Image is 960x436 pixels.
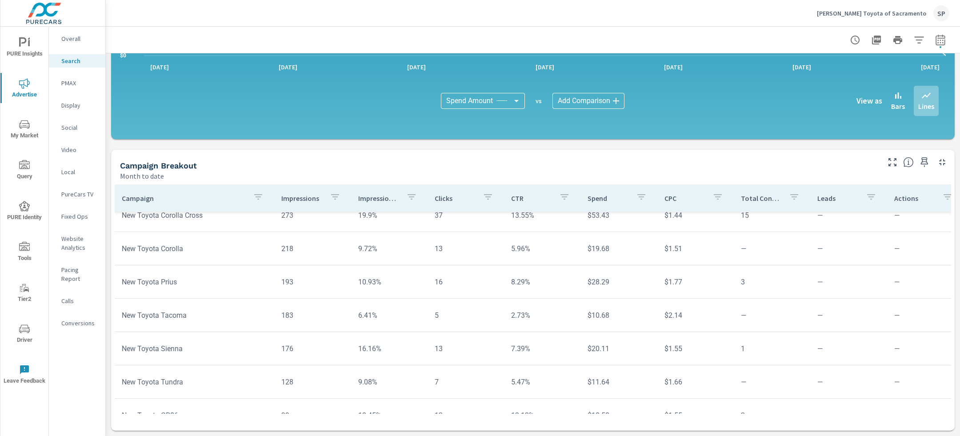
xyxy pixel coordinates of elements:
[817,9,926,17] p: [PERSON_NAME] Toyota of Sacramento
[61,190,98,199] p: PureCars TV
[657,271,734,293] td: $1.77
[272,63,304,72] p: [DATE]
[657,404,734,427] td: $1.55
[49,54,105,68] div: Search
[115,237,274,260] td: New Toyota Corolla
[932,31,949,49] button: Select Date Range
[428,237,504,260] td: 13
[49,316,105,330] div: Conversions
[810,204,887,227] td: —
[61,56,98,65] p: Search
[657,204,734,227] td: $1.44
[810,337,887,360] td: —
[658,63,689,72] p: [DATE]
[274,237,351,260] td: 218
[889,31,907,49] button: Print Report
[664,194,705,203] p: CPC
[935,155,949,169] button: Minimize Widget
[580,371,657,393] td: $11.64
[504,337,580,360] td: 7.39%
[3,160,46,182] span: Query
[3,37,46,59] span: PURE Insights
[580,304,657,327] td: $10.68
[351,237,428,260] td: 9.72%
[915,63,946,72] p: [DATE]
[49,99,105,112] div: Display
[529,63,560,72] p: [DATE]
[274,271,351,293] td: 193
[49,121,105,134] div: Social
[49,232,105,254] div: Website Analytics
[115,337,274,360] td: New Toyota Sienna
[428,204,504,227] td: 37
[810,271,887,293] td: —
[734,304,810,327] td: —
[580,204,657,227] td: $53.43
[428,404,504,427] td: 12
[3,201,46,223] span: PURE Identity
[910,31,928,49] button: Apply Filters
[49,263,105,285] div: Pacing Report
[3,283,46,304] span: Tier2
[580,237,657,260] td: $19.68
[61,168,98,176] p: Local
[358,194,399,203] p: Impression Share
[918,101,934,112] p: Lines
[504,304,580,327] td: 2.73%
[428,271,504,293] td: 16
[61,234,98,252] p: Website Analytics
[504,237,580,260] td: 5.96%
[3,242,46,264] span: Tools
[504,204,580,227] td: 13.55%
[504,371,580,393] td: 5.47%
[351,271,428,293] td: 10.93%
[61,319,98,328] p: Conversions
[903,157,914,168] span: This is a summary of Search performance results by campaign. Each column can be sorted.
[115,371,274,393] td: New Toyota Tundra
[3,364,46,386] span: Leave Feedback
[49,32,105,45] div: Overall
[817,194,858,203] p: Leads
[734,204,810,227] td: 15
[504,404,580,427] td: 12.12%
[3,119,46,141] span: My Market
[428,304,504,327] td: 5
[49,188,105,201] div: PureCars TV
[281,194,322,203] p: Impressions
[61,101,98,110] p: Display
[734,237,810,260] td: —
[49,76,105,90] div: PMAX
[734,404,810,427] td: 2
[894,194,935,203] p: Actions
[511,194,552,203] p: CTR
[856,96,882,105] h6: View as
[61,212,98,221] p: Fixed Ops
[274,204,351,227] td: 273
[274,337,351,360] td: 176
[428,337,504,360] td: 13
[49,143,105,156] div: Video
[734,271,810,293] td: 3
[351,371,428,393] td: 9.08%
[810,237,887,260] td: —
[3,78,46,100] span: Advertise
[917,155,932,169] span: Save this to your personalized report
[115,404,274,427] td: New Toyota GR86
[868,31,885,49] button: "Export Report to PDF"
[122,194,246,203] p: Campaign
[351,404,428,427] td: 13.45%
[61,79,98,88] p: PMAX
[441,93,525,109] div: Spend Amount
[0,27,48,395] div: nav menu
[657,371,734,393] td: $1.66
[61,265,98,283] p: Pacing Report
[115,204,274,227] td: New Toyota Corolla Cross
[657,337,734,360] td: $1.55
[885,155,900,169] button: Make Fullscreen
[49,210,105,223] div: Fixed Ops
[558,96,610,105] span: Add Comparison
[120,171,164,181] p: Month to date
[61,296,98,305] p: Calls
[525,97,552,105] p: vs
[351,204,428,227] td: 19.9%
